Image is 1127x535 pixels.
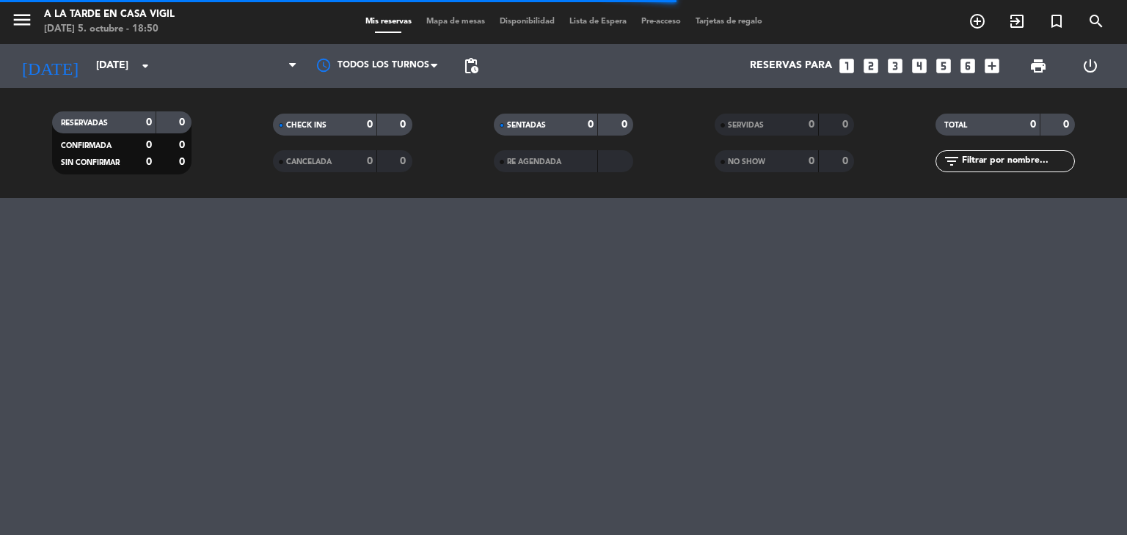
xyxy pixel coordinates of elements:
[492,18,562,26] span: Disponibilidad
[400,119,409,130] strong: 0
[146,157,152,167] strong: 0
[886,56,905,75] i: looks_3
[1029,57,1047,75] span: print
[809,156,814,166] strong: 0
[146,117,152,128] strong: 0
[61,142,112,150] span: CONFIRMADA
[367,119,373,130] strong: 0
[136,57,154,75] i: arrow_drop_down
[861,56,880,75] i: looks_two
[286,122,327,129] span: CHECK INS
[588,119,594,130] strong: 0
[621,119,630,130] strong: 0
[1030,119,1036,130] strong: 0
[146,140,152,150] strong: 0
[358,18,419,26] span: Mis reservas
[11,9,33,36] button: menu
[179,157,188,167] strong: 0
[969,12,986,30] i: add_circle_outline
[934,56,953,75] i: looks_5
[507,122,546,129] span: SENTADAS
[11,9,33,31] i: menu
[1063,119,1072,130] strong: 0
[958,56,977,75] i: looks_6
[11,50,89,82] i: [DATE]
[462,57,480,75] span: pending_actions
[982,56,1002,75] i: add_box
[1082,57,1099,75] i: power_settings_new
[943,152,960,170] i: filter_list
[837,56,856,75] i: looks_one
[910,56,929,75] i: looks_4
[562,18,634,26] span: Lista de Espera
[688,18,770,26] span: Tarjetas de regalo
[809,119,814,130] strong: 0
[1048,12,1065,30] i: turned_in_not
[1008,12,1026,30] i: exit_to_app
[61,159,120,166] span: SIN CONFIRMAR
[1087,12,1105,30] i: search
[750,60,832,72] span: Reservas para
[419,18,492,26] span: Mapa de mesas
[728,158,765,166] span: NO SHOW
[179,140,188,150] strong: 0
[286,158,332,166] span: CANCELADA
[634,18,688,26] span: Pre-acceso
[367,156,373,166] strong: 0
[728,122,764,129] span: SERVIDAS
[842,156,851,166] strong: 0
[44,22,175,37] div: [DATE] 5. octubre - 18:50
[44,7,175,22] div: A la tarde en Casa Vigil
[179,117,188,128] strong: 0
[842,119,851,130] strong: 0
[507,158,561,166] span: RE AGENDADA
[1064,44,1116,88] div: LOG OUT
[960,153,1074,169] input: Filtrar por nombre...
[61,119,108,127] span: RESERVADAS
[944,122,967,129] span: TOTAL
[400,156,409,166] strong: 0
